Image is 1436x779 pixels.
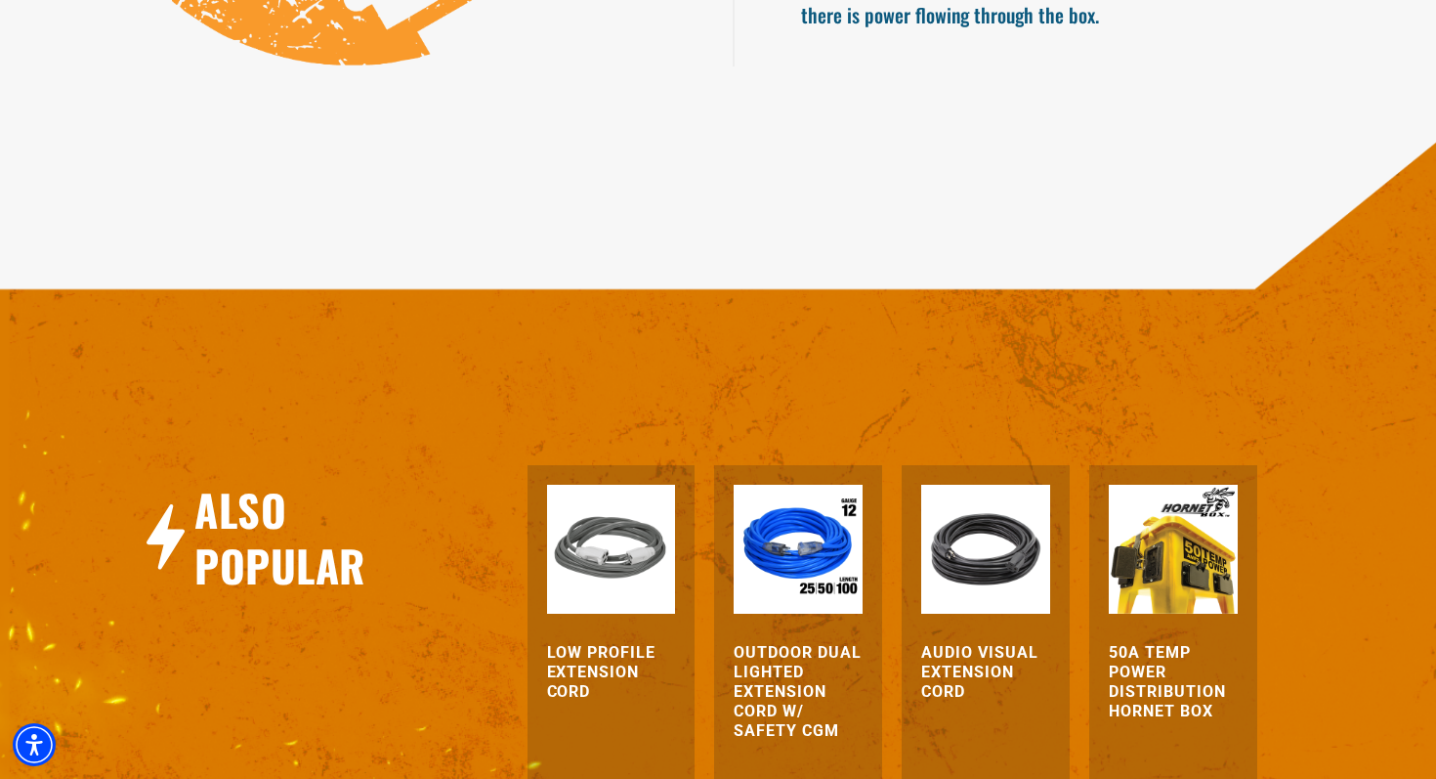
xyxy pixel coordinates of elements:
h2: Also Popular [194,482,443,593]
img: 50A Temp Power Distribution Hornet Box [1109,485,1238,614]
img: grey & white [547,485,676,614]
img: Outdoor Dual Lighted Extension Cord w/ Safety CGM [734,485,863,614]
a: Outdoor Dual Lighted Extension Cord w/ Safety CGM [734,643,863,741]
div: Accessibility Menu [13,723,56,766]
a: 50A Temp Power Distribution Hornet Box [1109,643,1238,721]
a: Audio Visual Extension Cord [921,643,1050,702]
a: Low Profile Extension Cord [547,643,676,702]
img: black [921,485,1050,614]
